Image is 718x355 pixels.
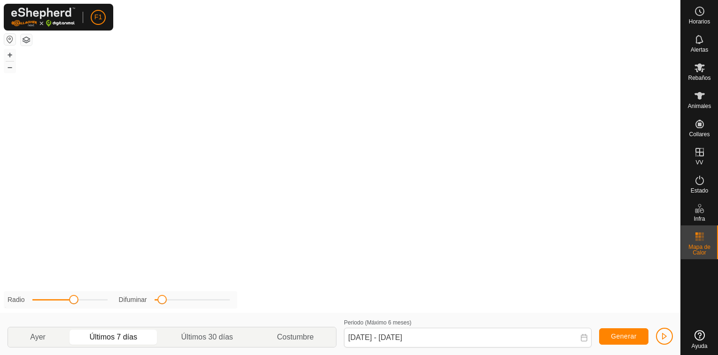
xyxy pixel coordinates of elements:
span: F1 [94,12,102,22]
span: Horarios [689,19,710,24]
span: Ayer [30,332,46,343]
span: Alertas [691,47,708,53]
span: Últimos 30 días [181,332,233,343]
span: Ayuda [692,343,708,349]
span: Últimos 7 días [90,332,137,343]
span: Collares [689,131,710,137]
span: Rebaños [688,75,710,81]
label: Difuminar [119,295,147,305]
span: Estado [691,188,708,193]
button: Generar [599,328,648,345]
label: Radio [8,295,25,305]
button: + [4,49,16,61]
a: Política de Privacidad [292,301,346,309]
a: Ayuda [681,326,718,353]
span: Costumbre [277,332,313,343]
a: Contáctenos [357,301,389,309]
span: VV [695,160,703,165]
button: – [4,62,16,73]
span: Mapa de Calor [683,244,716,255]
span: Animales [688,103,711,109]
label: Periodo (Máximo 6 meses) [344,319,411,326]
img: Logotipo Gallagher [11,8,75,27]
span: Infra [694,216,705,222]
span: Generar [611,332,637,340]
button: Capas del Mapa [21,34,32,46]
button: Restablecer Mapa [4,34,16,45]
